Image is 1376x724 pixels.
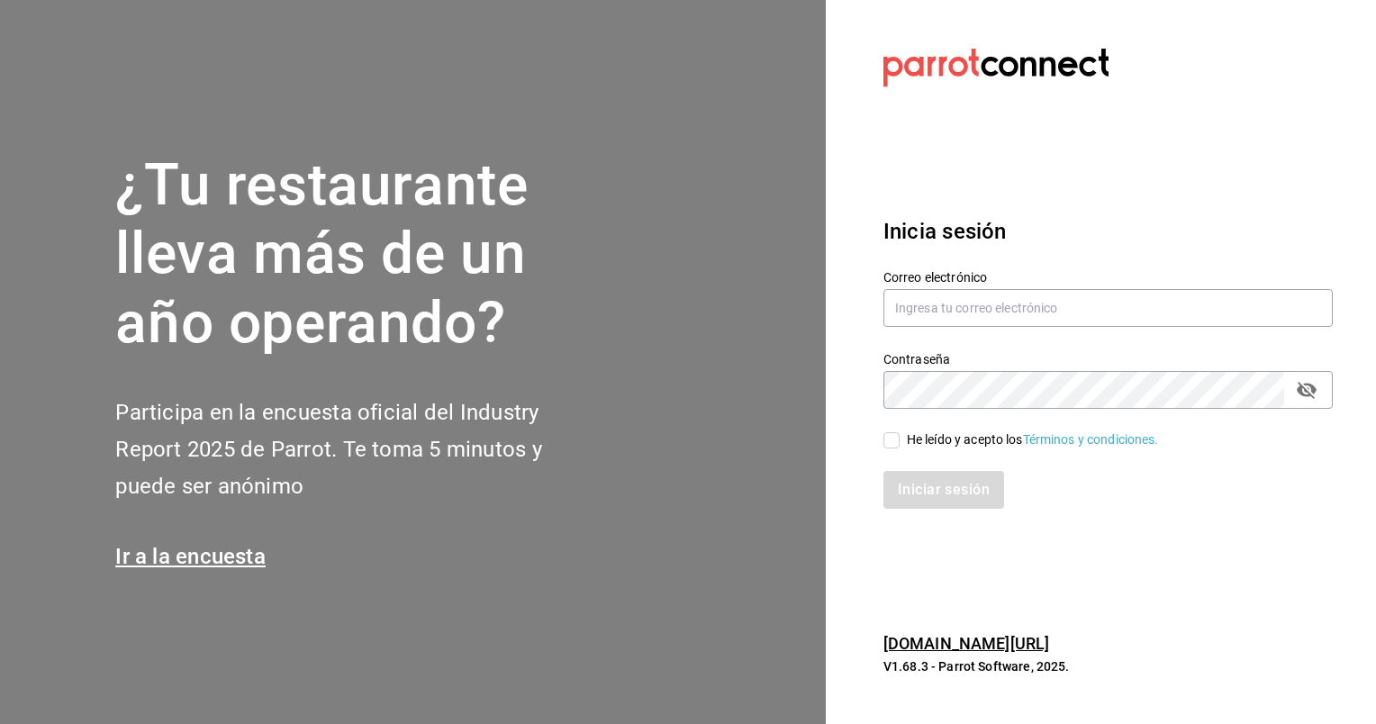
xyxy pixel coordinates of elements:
[883,215,1333,248] h3: Inicia sesión
[115,151,602,358] h1: ¿Tu restaurante lleva más de un año operando?
[115,544,266,569] a: Ir a la encuesta
[1291,375,1322,405] button: passwordField
[883,634,1049,653] a: [DOMAIN_NAME][URL]
[883,352,1333,365] label: Contraseña
[883,657,1333,675] p: V1.68.3 - Parrot Software, 2025.
[883,270,1333,283] label: Correo electrónico
[883,289,1333,327] input: Ingresa tu correo electrónico
[1023,432,1159,447] a: Términos y condiciones.
[907,430,1159,449] div: He leído y acepto los
[115,394,602,504] h2: Participa en la encuesta oficial del Industry Report 2025 de Parrot. Te toma 5 minutos y puede se...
